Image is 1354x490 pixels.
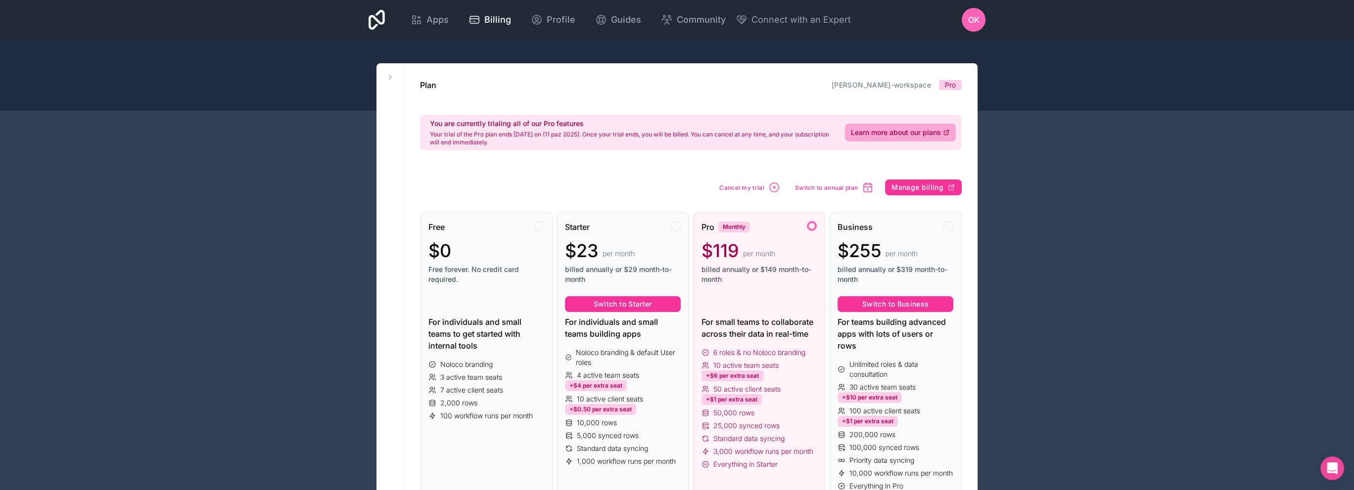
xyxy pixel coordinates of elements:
span: $0 [428,241,451,261]
span: 6 roles & no Noloco branding [713,348,805,357]
span: Guides [611,13,641,27]
p: Your trial of the Pro plan ends [DATE] on (11 paź 2025). Once your trial ends, you will be billed... [430,131,833,146]
span: Standard data syncing [713,434,785,444]
div: For individuals and small teams building apps [565,316,681,340]
span: 7 active client seats [440,385,503,395]
h2: You are currently trialing all of our Pro features [430,119,833,129]
div: +$6 per extra seat [701,370,763,381]
button: Cancel my trial [716,178,784,197]
a: Community [653,9,734,31]
div: +$1 per extra seat [701,394,762,405]
span: Business [838,221,873,233]
button: Switch to annual plan [792,178,877,197]
span: Noloco branding [440,359,493,369]
span: Learn more about our plans [851,128,941,137]
a: Billing [461,9,519,31]
span: 3 active team seats [440,372,502,382]
span: $255 [838,241,882,261]
span: Priority data syncing [849,455,914,465]
span: 50,000 rows [713,408,754,418]
span: Billing [484,13,511,27]
div: Monthly [718,222,750,232]
span: 100 active client seats [849,406,920,416]
a: [PERSON_NAME]-workspace [832,81,931,89]
span: Pro [701,221,714,233]
span: Profile [547,13,575,27]
span: 50 active client seats [713,384,781,394]
div: For teams building advanced apps with lots of users or rows [838,316,953,352]
span: 25,000 synced rows [713,421,780,431]
span: 10 active client seats [577,394,643,404]
span: 30 active team seats [849,382,916,392]
span: Everything in Starter [713,459,778,469]
span: Unlimited roles & data consultation [849,359,953,379]
span: Pro [945,80,956,90]
span: 2,000 rows [440,398,477,408]
span: per month [743,249,775,259]
div: Open Intercom Messenger [1320,456,1344,480]
span: Community [677,13,726,27]
div: For small teams to collaborate across their data in real-time [701,316,817,340]
span: 100 workflow runs per month [440,411,533,421]
span: 10,000 workflow runs per month [849,468,953,478]
div: +$4 per extra seat [565,380,627,391]
button: Connect with an Expert [736,13,851,27]
span: $23 [565,241,599,261]
span: 10 active team seats [713,360,779,370]
span: billed annually or $149 month-to-month [701,265,817,284]
span: Connect with an Expert [751,13,851,27]
span: 5,000 synced rows [577,431,639,441]
span: 10,000 rows [577,418,617,428]
button: Switch to Starter [565,296,681,312]
span: 4 active team seats [577,370,639,380]
span: 1,000 workflow runs per month [577,456,676,466]
a: Guides [587,9,649,31]
span: Manage billing [891,183,943,192]
span: Free forever. No credit card required. [428,265,544,284]
span: billed annually or $29 month-to-month [565,265,681,284]
a: Apps [403,9,457,31]
span: billed annually or $319 month-to-month [838,265,953,284]
span: Standard data syncing [577,444,648,453]
div: +$1 per extra seat [838,416,898,427]
button: Manage billing [885,179,962,195]
span: Free [428,221,445,233]
span: Starter [565,221,590,233]
span: OK [968,14,980,26]
div: +$0.50 per extra seat [565,404,636,415]
span: $119 [701,241,739,261]
h1: Plan [420,79,436,91]
div: For individuals and small teams to get started with internal tools [428,316,544,352]
a: Profile [523,9,583,31]
span: per month [603,249,635,259]
span: 200,000 rows [849,430,895,440]
span: 3,000 workflow runs per month [713,446,813,456]
span: Cancel my trial [719,184,764,191]
a: Learn more about our plans [845,124,956,141]
span: Switch to annual plan [795,184,858,191]
button: Switch to Business [838,296,953,312]
span: 100,000 synced rows [849,443,919,452]
span: Noloco branding & default User roles [576,348,680,367]
span: per month [886,249,918,259]
span: Apps [426,13,449,27]
div: +$10 per extra seat [838,392,902,403]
